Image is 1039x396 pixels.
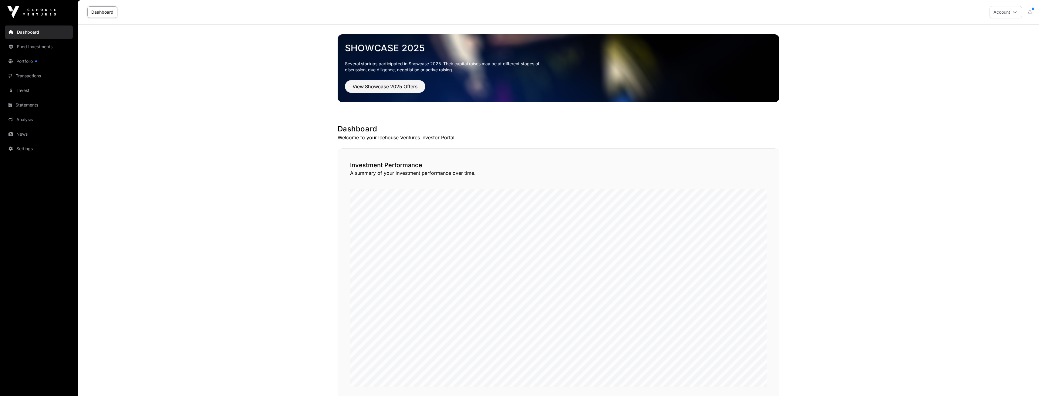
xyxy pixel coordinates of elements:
[990,6,1022,18] button: Account
[338,124,779,134] h1: Dashboard
[5,69,73,83] a: Transactions
[5,98,73,112] a: Statements
[87,6,117,18] a: Dashboard
[5,55,73,68] a: Portfolio
[5,113,73,126] a: Analysis
[5,142,73,155] a: Settings
[338,134,779,141] p: Welcome to your Icehouse Ventures Investor Portal.
[338,34,779,102] img: Showcase 2025
[345,86,425,92] a: View Showcase 2025 Offers
[353,83,418,90] span: View Showcase 2025 Offers
[5,40,73,53] a: Fund Investments
[5,25,73,39] a: Dashboard
[350,161,767,169] h2: Investment Performance
[345,80,425,93] button: View Showcase 2025 Offers
[350,169,767,177] p: A summary of your investment performance over time.
[7,6,56,18] img: Icehouse Ventures Logo
[345,61,549,73] p: Several startups participated in Showcase 2025. Their capital raises may be at different stages o...
[345,42,772,53] a: Showcase 2025
[5,84,73,97] a: Invest
[5,127,73,141] a: News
